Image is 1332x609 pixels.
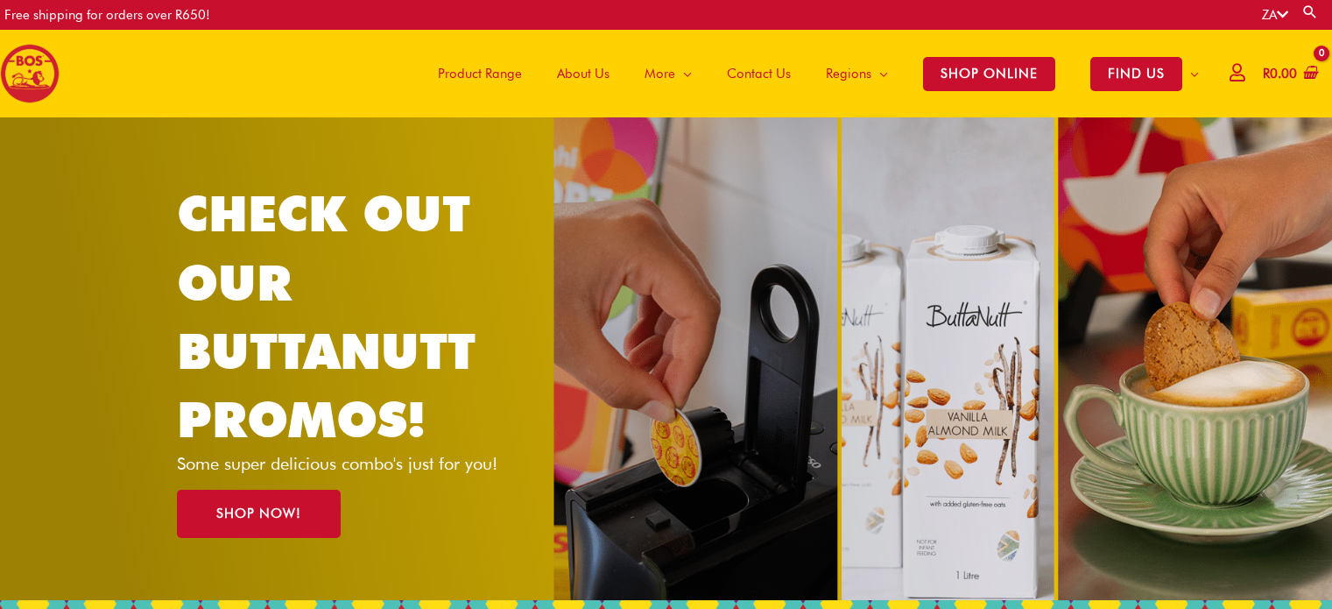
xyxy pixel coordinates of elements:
[1259,54,1319,94] a: View Shopping Cart, empty
[727,47,791,100] span: Contact Us
[1262,7,1288,23] a: ZA
[557,47,610,100] span: About Us
[177,455,528,472] p: Some super delicious combo's just for you!
[177,184,476,449] a: CHECK OUT OUR BUTTANUTT PROMOS!
[1301,4,1319,20] a: Search button
[627,30,709,117] a: More
[645,47,675,100] span: More
[1263,66,1297,81] bdi: 0.00
[906,30,1073,117] a: SHOP ONLINE
[1263,66,1270,81] span: R
[1090,57,1182,91] span: FIND US
[539,30,627,117] a: About Us
[407,30,1216,117] nav: Site Navigation
[177,490,341,538] a: SHOP NOW!
[709,30,808,117] a: Contact Us
[923,57,1055,91] span: SHOP ONLINE
[438,47,522,100] span: Product Range
[826,47,871,100] span: Regions
[420,30,539,117] a: Product Range
[808,30,906,117] a: Regions
[216,507,301,520] span: SHOP NOW!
